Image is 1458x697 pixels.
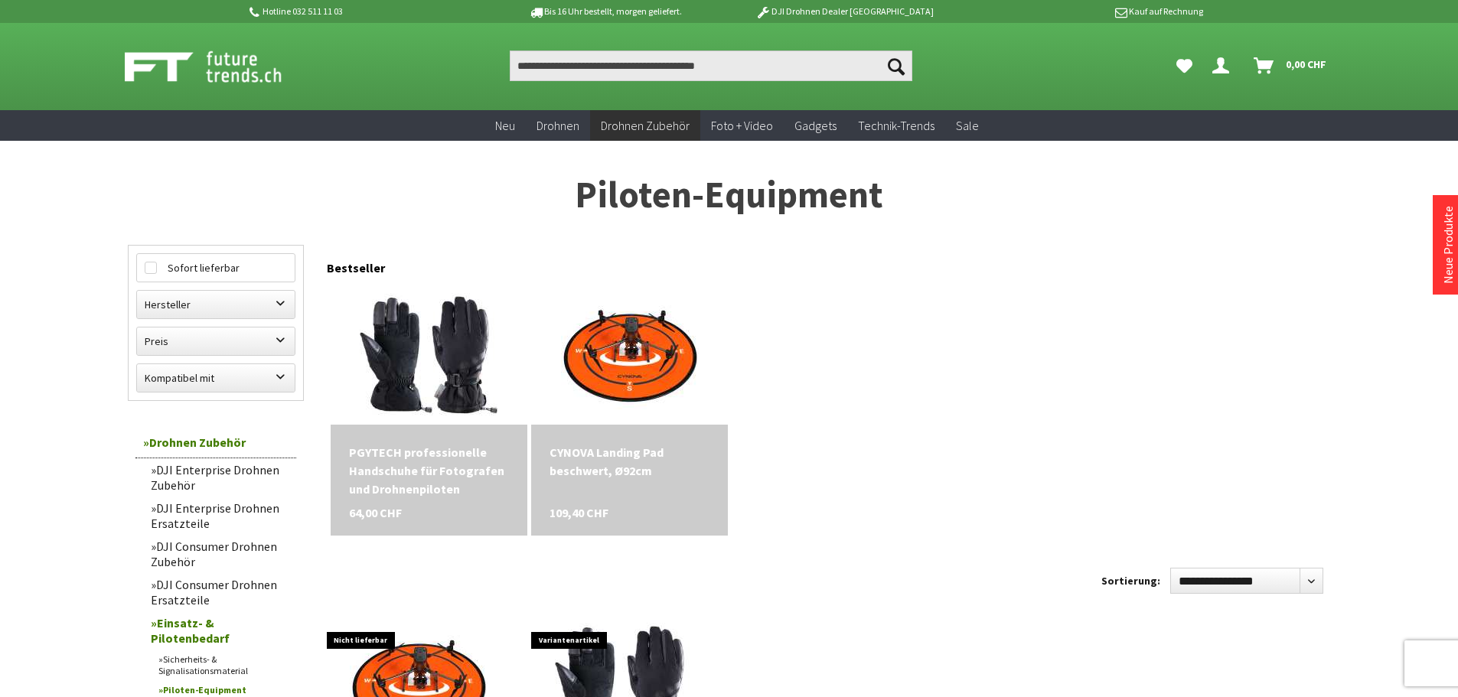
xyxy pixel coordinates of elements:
[360,287,497,425] img: PGYTECH professionelle Handschuhe für Fotografen und Drohnenpiloten
[711,118,773,133] span: Foto + Video
[484,110,526,142] a: Neu
[1248,50,1334,81] a: Warenkorb
[349,443,509,498] div: PGYTECH professionelle Handschuhe für Fotografen und Drohnenpiloten
[137,327,295,355] label: Preis
[143,573,296,611] a: DJI Consumer Drohnen Ersatzteile
[590,110,700,142] a: Drohnen Zubehör
[1440,206,1456,284] a: Neue Produkte
[128,176,1331,214] h1: Piloten-Equipment
[700,110,784,142] a: Foto + Video
[794,118,837,133] span: Gadgets
[526,110,590,142] a: Drohnen
[1286,52,1326,77] span: 0,00 CHF
[143,458,296,497] a: DJI Enterprise Drohnen Zubehör
[135,427,296,458] a: Drohnen Zubehör
[847,110,945,142] a: Technik-Trends
[550,443,709,480] a: CYNOVA Landing Pad beschwert, Ø92cm 109,40 CHF
[1206,50,1241,81] a: Dein Konto
[143,535,296,573] a: DJI Consumer Drohnen Zubehör
[601,118,690,133] span: Drohnen Zubehör
[349,443,509,498] a: PGYTECH professionelle Handschuhe für Fotografen und Drohnenpiloten 64,00 CHF
[137,291,295,318] label: Hersteller
[143,497,296,535] a: DJI Enterprise Drohnen Ersatzteile
[137,254,295,282] label: Sofort lieferbar
[784,110,847,142] a: Gadgets
[550,503,608,522] span: 109,40 CHF
[125,47,315,86] img: Shop Futuretrends - zur Startseite wechseln
[151,650,296,680] a: Sicherheits- & Signalisationsmaterial
[880,50,912,81] button: Suchen
[247,2,486,21] p: Hotline 032 511 11 03
[495,118,515,133] span: Neu
[510,50,912,81] input: Produkt, Marke, Kategorie, EAN, Artikelnummer…
[858,118,934,133] span: Technik-Trends
[327,245,1331,283] div: Bestseller
[1169,50,1200,81] a: Meine Favoriten
[956,118,979,133] span: Sale
[1101,568,1160,593] label: Sortierung:
[137,364,295,392] label: Kompatibel mit
[486,2,725,21] p: Bis 16 Uhr bestellt, morgen geliefert.
[349,503,402,522] span: 64,00 CHF
[550,443,709,480] div: CYNOVA Landing Pad beschwert, Ø92cm
[561,287,699,425] img: CYNOVA Landing Pad beschwert, Ø92cm
[725,2,964,21] p: DJI Drohnen Dealer [GEOGRAPHIC_DATA]
[143,611,296,650] a: Einsatz- & Pilotenbedarf
[964,2,1203,21] p: Kauf auf Rechnung
[945,110,990,142] a: Sale
[537,118,579,133] span: Drohnen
